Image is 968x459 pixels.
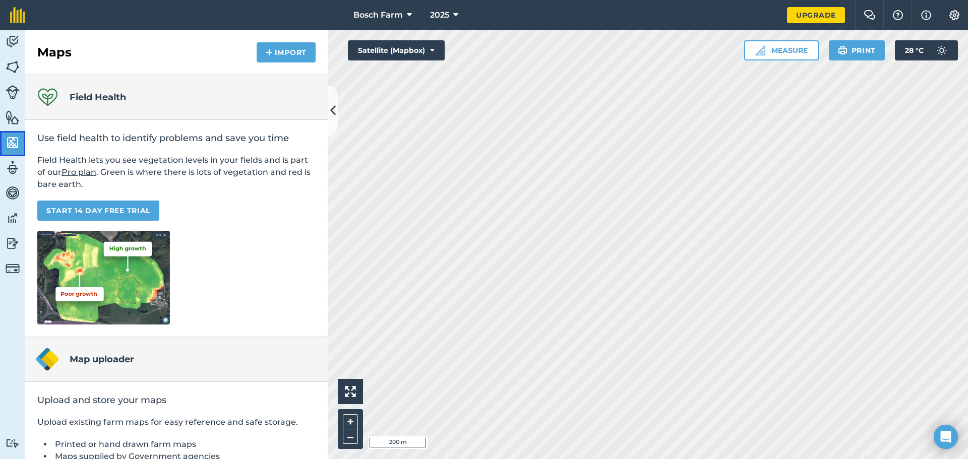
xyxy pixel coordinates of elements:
img: svg+xml;base64,PD94bWwgdmVyc2lvbj0iMS4wIiBlbmNvZGluZz0idXRmLTgiPz4KPCEtLSBHZW5lcmF0b3I6IEFkb2JlIE... [6,236,20,251]
h2: Use field health to identify problems and save you time [37,132,316,144]
h2: Maps [37,44,72,60]
img: svg+xml;base64,PHN2ZyB4bWxucz0iaHR0cDovL3d3dy53My5vcmcvMjAwMC9zdmciIHdpZHRoPSI1NiIgaGVpZ2h0PSI2MC... [6,110,20,125]
button: – [343,429,358,444]
img: svg+xml;base64,PD94bWwgdmVyc2lvbj0iMS4wIiBlbmNvZGluZz0idXRmLTgiPz4KPCEtLSBHZW5lcmF0b3I6IEFkb2JlIE... [6,211,20,226]
img: A cog icon [948,10,960,20]
img: svg+xml;base64,PD94bWwgdmVyc2lvbj0iMS4wIiBlbmNvZGluZz0idXRmLTgiPz4KPCEtLSBHZW5lcmF0b3I6IEFkb2JlIE... [6,185,20,201]
li: Printed or hand drawn farm maps [52,438,316,450]
img: svg+xml;base64,PHN2ZyB4bWxucz0iaHR0cDovL3d3dy53My5vcmcvMjAwMC9zdmciIHdpZHRoPSI1NiIgaGVpZ2h0PSI2MC... [6,135,20,150]
img: svg+xml;base64,PD94bWwgdmVyc2lvbj0iMS4wIiBlbmNvZGluZz0idXRmLTgiPz4KPCEtLSBHZW5lcmF0b3I6IEFkb2JlIE... [932,40,952,60]
img: Ruler icon [755,45,765,55]
img: Four arrows, one pointing top left, one top right, one bottom right and the last bottom left [345,386,356,397]
p: Field Health lets you see vegetation levels in your fields and is part of our . Green is where th... [37,154,316,190]
img: fieldmargin Logo [10,7,25,23]
img: Map uploader logo [35,347,59,371]
img: svg+xml;base64,PD94bWwgdmVyc2lvbj0iMS4wIiBlbmNvZGluZz0idXRmLTgiPz4KPCEtLSBHZW5lcmF0b3I6IEFkb2JlIE... [6,438,20,448]
img: svg+xml;base64,PD94bWwgdmVyc2lvbj0iMS4wIiBlbmNvZGluZz0idXRmLTgiPz4KPCEtLSBHZW5lcmF0b3I6IEFkb2JlIE... [6,160,20,175]
button: 28 °C [895,40,958,60]
button: Satellite (Mapbox) [348,40,445,60]
img: A question mark icon [892,10,904,20]
button: Measure [744,40,819,60]
button: + [343,414,358,429]
p: Upload existing farm maps for easy reference and safe storage. [37,416,316,428]
a: Upgrade [787,7,845,23]
h2: Upload and store your maps [37,394,316,406]
h4: Map uploader [70,352,134,366]
img: svg+xml;base64,PHN2ZyB4bWxucz0iaHR0cDovL3d3dy53My5vcmcvMjAwMC9zdmciIHdpZHRoPSIxOSIgaGVpZ2h0PSIyNC... [838,44,848,56]
span: Bosch Farm [353,9,403,21]
img: svg+xml;base64,PD94bWwgdmVyc2lvbj0iMS4wIiBlbmNvZGluZz0idXRmLTgiPz4KPCEtLSBHZW5lcmF0b3I6IEFkb2JlIE... [6,261,20,276]
img: svg+xml;base64,PD94bWwgdmVyc2lvbj0iMS4wIiBlbmNvZGluZz0idXRmLTgiPz4KPCEtLSBHZW5lcmF0b3I6IEFkb2JlIE... [6,85,20,99]
div: Open Intercom Messenger [934,425,958,449]
img: svg+xml;base64,PD94bWwgdmVyc2lvbj0iMS4wIiBlbmNvZGluZz0idXRmLTgiPz4KPCEtLSBHZW5lcmF0b3I6IEFkb2JlIE... [6,34,20,49]
h4: Field Health [70,90,126,104]
img: svg+xml;base64,PHN2ZyB4bWxucz0iaHR0cDovL3d3dy53My5vcmcvMjAwMC9zdmciIHdpZHRoPSIxNyIgaGVpZ2h0PSIxNy... [921,9,931,21]
button: Import [257,42,316,62]
a: Pro plan [62,167,96,177]
a: START 14 DAY FREE TRIAL [37,201,159,221]
img: Two speech bubbles overlapping with the left bubble in the forefront [864,10,876,20]
button: Print [829,40,885,60]
span: 2025 [430,9,449,21]
img: svg+xml;base64,PHN2ZyB4bWxucz0iaHR0cDovL3d3dy53My5vcmcvMjAwMC9zdmciIHdpZHRoPSIxNCIgaGVpZ2h0PSIyNC... [266,46,273,58]
span: 28 ° C [905,40,924,60]
img: svg+xml;base64,PHN2ZyB4bWxucz0iaHR0cDovL3d3dy53My5vcmcvMjAwMC9zdmciIHdpZHRoPSI1NiIgaGVpZ2h0PSI2MC... [6,59,20,75]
